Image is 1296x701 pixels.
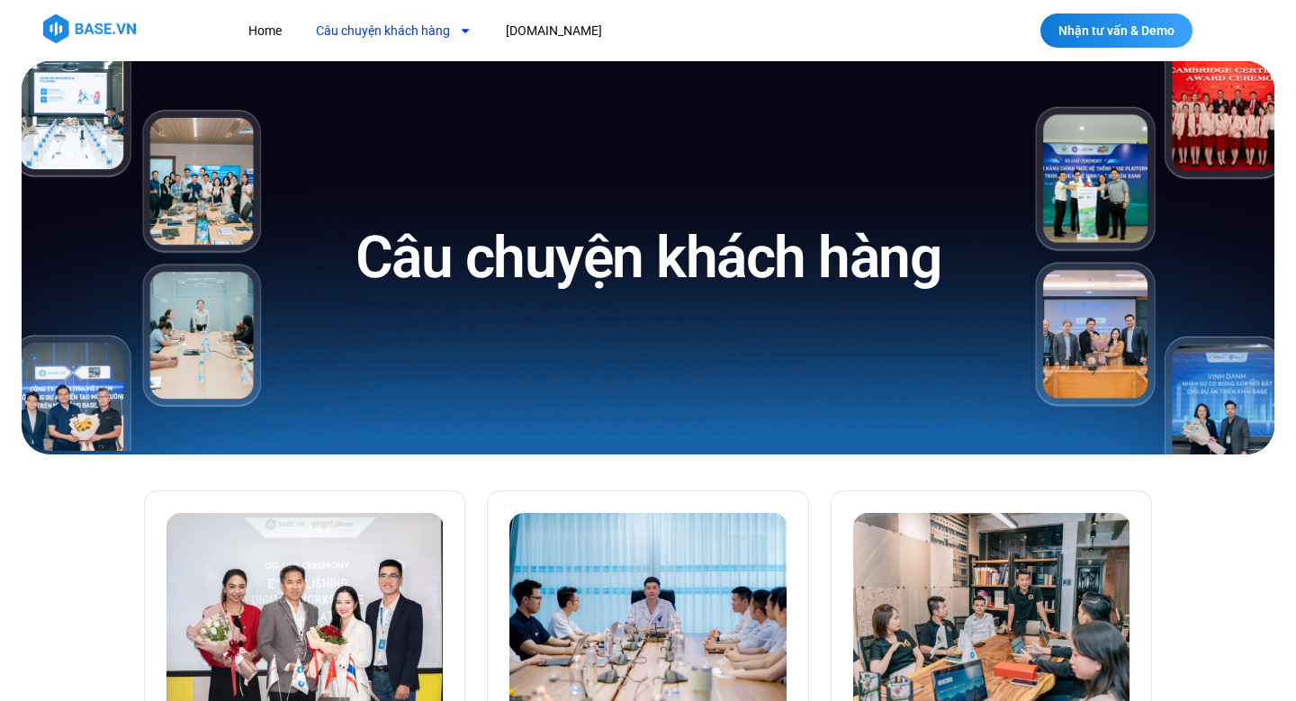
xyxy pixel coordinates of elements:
[302,14,485,48] a: Câu chuyện khách hàng
[1058,24,1174,37] span: Nhận tư vấn & Demo
[492,14,616,48] a: [DOMAIN_NAME]
[355,220,941,295] h1: Câu chuyện khách hàng
[1040,13,1192,48] a: Nhận tư vấn & Demo
[235,14,925,48] nav: Menu
[235,14,295,48] a: Home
